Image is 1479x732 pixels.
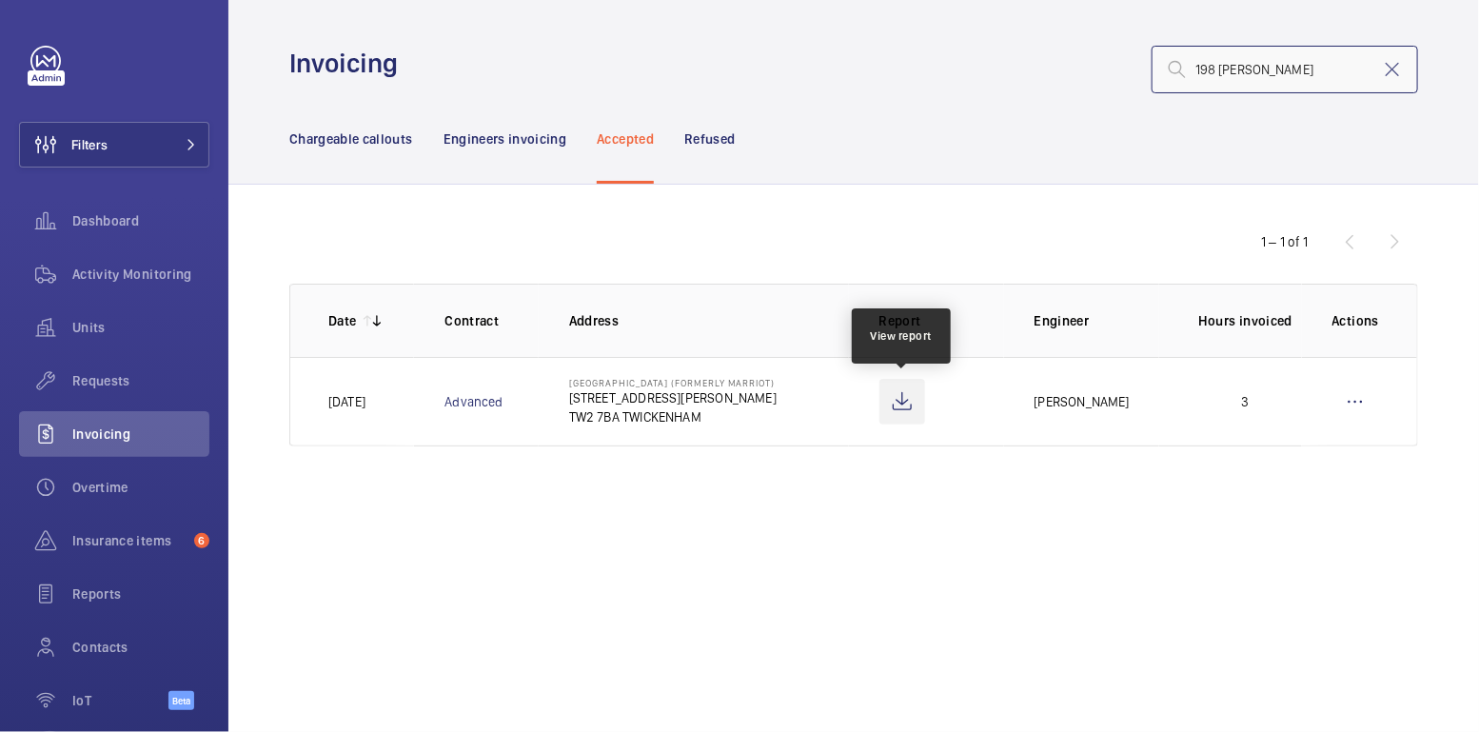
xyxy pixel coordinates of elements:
a: Advanced [444,394,503,409]
p: Address [569,311,849,330]
div: View report [871,327,933,345]
span: 6 [194,533,209,548]
span: IoT [72,691,168,710]
input: Find an invoice [1152,46,1418,93]
span: Units [72,318,209,337]
p: Refused [684,129,735,148]
span: Contacts [72,638,209,657]
span: Filters [71,135,108,154]
span: Activity Monitoring [72,265,209,284]
p: Contract [444,311,538,330]
span: Beta [168,691,194,710]
p: [GEOGRAPHIC_DATA] (formerly Marriot) [569,377,777,388]
p: Chargeable callouts [289,129,413,148]
span: Dashboard [72,211,209,230]
p: [PERSON_NAME] [1035,392,1130,411]
p: 3 [1241,392,1249,411]
p: Actions [1332,311,1379,330]
span: Insurance items [72,531,187,550]
p: [STREET_ADDRESS][PERSON_NAME] [569,388,777,407]
span: Overtime [72,478,209,497]
p: Engineer [1035,311,1159,330]
button: Filters [19,122,209,168]
h1: Invoicing [289,46,409,81]
p: Hours invoiced [1190,311,1302,330]
p: Accepted [597,129,654,148]
p: Date [328,311,356,330]
p: TW2 7BA TWICKENHAM [569,407,777,426]
span: Invoicing [72,425,209,444]
p: [DATE] [328,392,365,411]
span: Reports [72,584,209,603]
span: Requests [72,371,209,390]
p: Engineers invoicing [444,129,567,148]
div: 1 – 1 of 1 [1261,232,1309,251]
